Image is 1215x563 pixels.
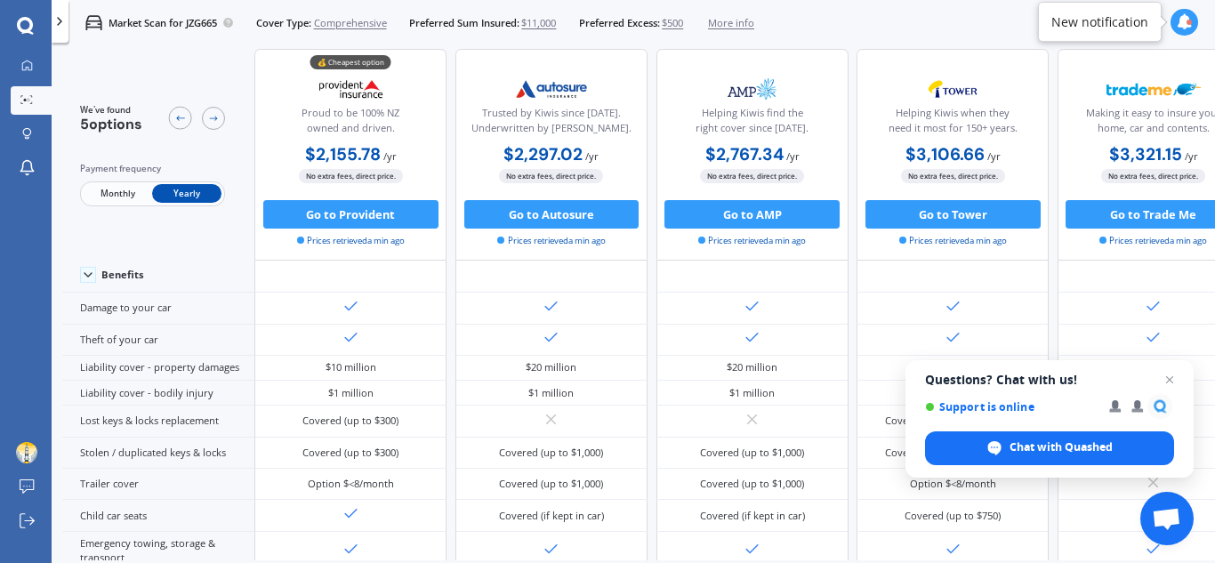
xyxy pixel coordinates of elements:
div: Covered (if kept in car) [700,509,805,523]
span: Comprehensive [314,16,387,30]
span: Cover Type: [256,16,311,30]
span: 5 options [80,115,142,133]
div: Trusted by Kiwis since [DATE]. Underwritten by [PERSON_NAME]. [468,106,635,141]
span: / yr [585,149,599,163]
div: Payment frequency [80,162,225,176]
button: Go to Provident [263,200,439,229]
span: / yr [987,149,1001,163]
div: $20 million [526,360,576,374]
span: Prices retrieved a min ago [698,235,806,247]
button: Go to Tower [865,200,1041,229]
span: / yr [1185,149,1198,163]
p: Market Scan for JZG665 [109,16,217,30]
div: Covered (up to $750) [905,509,1001,523]
span: Chat with Quashed [925,431,1174,465]
div: Lost keys & locks replacement [62,406,254,437]
div: Child car seats [62,500,254,531]
img: Autosure.webp [504,71,599,107]
div: Stolen / duplicated keys & locks [62,438,254,469]
span: Preferred Sum Insured: [409,16,519,30]
span: Yearly [152,185,221,204]
div: Covered (up to $1,000) [700,446,804,460]
div: Covered (up to $300) [302,446,398,460]
span: No extra fees, direct price. [901,170,1005,183]
div: Covered (up to $1,000) [700,477,804,491]
div: Benefits [101,269,144,281]
div: Helping Kiwis find the right cover since [DATE]. [668,106,835,141]
div: Proud to be 100% NZ owned and driven. [267,106,434,141]
div: Liability cover - property damages [62,356,254,381]
button: Go to AMP [664,200,840,229]
span: Prices retrieved a min ago [899,235,1007,247]
b: $3,321.15 [1109,143,1182,165]
div: New notification [1051,13,1148,31]
div: Covered (up to $300) [302,414,398,428]
span: No extra fees, direct price. [499,170,603,183]
div: Damage to your car [62,293,254,324]
div: $1 million [528,386,574,400]
div: Option $<8/month [308,477,394,491]
span: / yr [786,149,800,163]
div: Covered (if kept in car) [499,509,604,523]
span: Chat with Quashed [1010,439,1113,455]
img: AMP.webp [705,71,800,107]
div: Trailer cover [62,469,254,500]
b: $2,155.78 [305,143,381,165]
b: $2,297.02 [503,143,583,165]
img: Provident.png [304,71,398,107]
div: Covered (up to $1,000) [499,477,603,491]
div: Helping Kiwis when they need it most for 150+ years. [869,106,1036,141]
span: We've found [80,104,142,117]
div: Option $<8/month [910,477,996,491]
div: Covered (up to $1,000) [499,446,603,460]
b: $2,767.34 [705,143,784,165]
b: $3,106.66 [905,143,985,165]
span: No extra fees, direct price. [299,170,403,183]
span: Preferred Excess: [579,16,660,30]
span: / yr [383,149,397,163]
span: Support is online [925,400,1097,414]
span: Prices retrieved a min ago [297,235,405,247]
span: Monthly [83,185,152,204]
span: Prices retrieved a min ago [497,235,605,247]
div: Covered (excess free <$1,000) [885,414,1020,428]
div: Covered (excess free <$1,000) [885,446,1020,460]
a: Open chat [1140,492,1194,545]
img: Tower.webp [905,71,1000,107]
div: 💰 Cheapest option [310,56,391,70]
button: Go to Autosure [464,200,640,229]
span: Questions? Chat with us! [925,373,1174,387]
div: $1 million [328,386,374,400]
div: $10 million [326,360,376,374]
span: Prices retrieved a min ago [1099,235,1207,247]
span: $11,000 [521,16,556,30]
img: ACg8ocIIFOE3RM1_yMbBNqUY8EBqhmV_SZIq72EzivAf6meyP4Di1zK_=s96-c [16,442,37,463]
span: $500 [662,16,683,30]
div: Theft of your car [62,325,254,356]
img: Trademe.webp [1106,71,1201,107]
img: car.f15378c7a67c060ca3f3.svg [85,14,102,31]
div: Liability cover - bodily injury [62,381,254,406]
span: No extra fees, direct price. [1101,170,1205,183]
span: More info [708,16,754,30]
div: $20 million [727,360,777,374]
span: No extra fees, direct price. [700,170,804,183]
div: $1 million [729,386,775,400]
